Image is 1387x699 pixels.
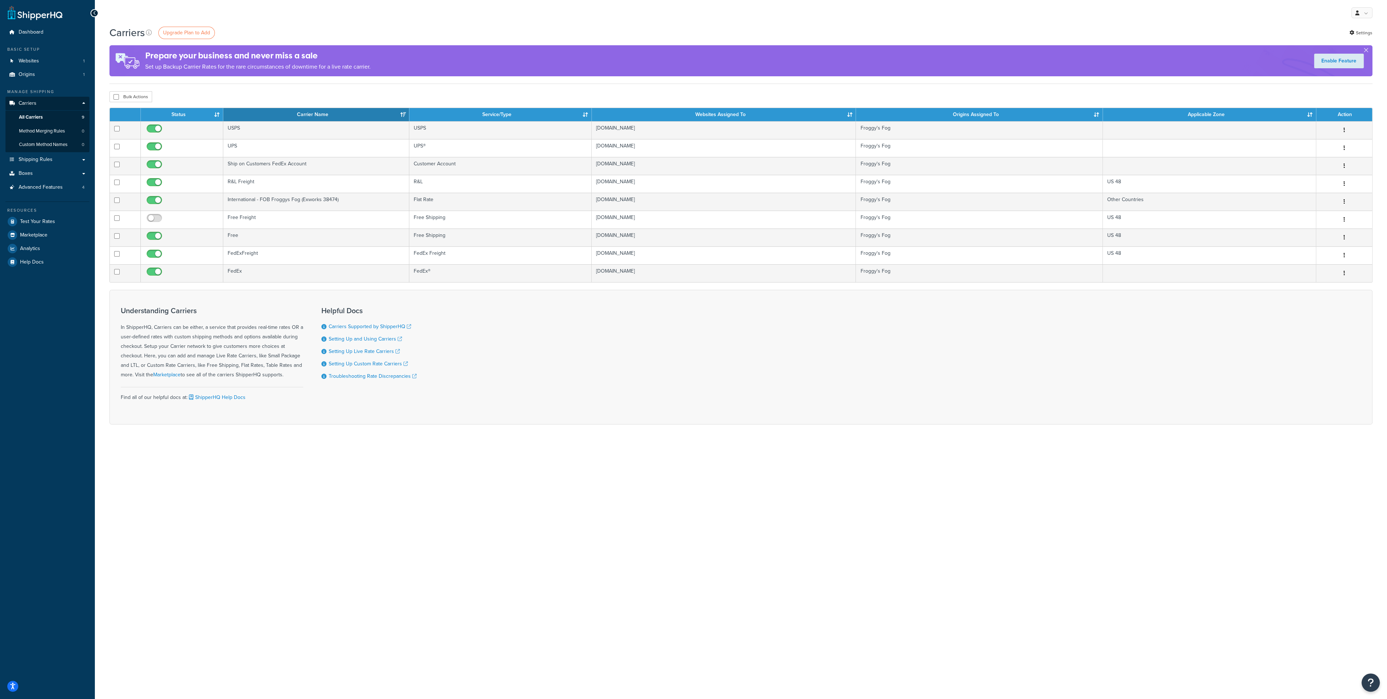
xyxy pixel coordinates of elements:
a: Method Merging Rules 0 [5,124,89,138]
td: Froggy's Fog [856,121,1103,139]
td: Free Freight [223,211,409,228]
h4: Prepare your business and never miss a sale [145,50,371,62]
td: Free Shipping [409,228,592,246]
span: 0 [82,142,84,148]
td: [DOMAIN_NAME] [592,228,856,246]
span: Test Your Rates [20,219,55,225]
td: R&L [409,175,592,193]
td: R&L Freight [223,175,409,193]
span: Advanced Features [19,184,63,191]
a: Carriers Supported by ShipperHQ [329,323,411,330]
a: Dashboard [5,26,89,39]
a: Test Your Rates [5,215,89,228]
td: FedEx [223,264,409,282]
div: Manage Shipping [5,89,89,95]
td: UPS [223,139,409,157]
td: USPS [409,121,592,139]
a: Custom Method Names 0 [5,138,89,151]
td: Froggy's Fog [856,264,1103,282]
th: Origins Assigned To: activate to sort column ascending [856,108,1103,121]
img: ad-rules-rateshop-fe6ec290ccb7230408bd80ed9643f0289d75e0ffd9eb532fc0e269fcd187b520.png [109,45,145,76]
td: [DOMAIN_NAME] [592,246,856,264]
li: Advanced Features [5,181,89,194]
a: Carriers [5,97,89,110]
div: Resources [5,207,89,214]
td: Free [223,228,409,246]
span: 4 [82,184,85,191]
a: Shipping Rules [5,153,89,166]
th: Status: activate to sort column ascending [141,108,223,121]
td: Froggy's Fog [856,228,1103,246]
td: US 48 [1103,228,1316,246]
td: [DOMAIN_NAME] [592,121,856,139]
a: Boxes [5,167,89,180]
td: US 48 [1103,246,1316,264]
li: All Carriers [5,111,89,124]
p: Set up Backup Carrier Rates for the rare circumstances of downtime for a live rate carrier. [145,62,371,72]
td: FedExFreight [223,246,409,264]
h3: Understanding Carriers [121,307,303,315]
td: Froggy's Fog [856,175,1103,193]
td: USPS [223,121,409,139]
div: In ShipperHQ, Carriers can be either, a service that provides real-time rates OR a user-defined r... [121,307,303,380]
span: Custom Method Names [19,142,67,148]
a: ShipperHQ Help Docs [188,393,246,401]
span: Method Merging Rules [19,128,65,134]
td: Froggy's Fog [856,246,1103,264]
td: [DOMAIN_NAME] [592,139,856,157]
button: Open Resource Center [1361,673,1380,692]
a: Setting Up Custom Rate Carriers [329,360,408,368]
h1: Carriers [109,26,145,40]
a: Help Docs [5,256,89,269]
a: All Carriers 9 [5,111,89,124]
span: 1 [83,58,85,64]
a: Setting Up and Using Carriers [329,335,402,343]
td: Free Shipping [409,211,592,228]
td: [DOMAIN_NAME] [592,264,856,282]
a: Advanced Features 4 [5,181,89,194]
li: Carriers [5,97,89,152]
div: Basic Setup [5,46,89,53]
td: US 48 [1103,175,1316,193]
a: Enable Feature [1314,54,1364,68]
th: Carrier Name: activate to sort column ascending [223,108,409,121]
td: Flat Rate [409,193,592,211]
span: Marketplace [20,232,47,238]
td: Customer Account [409,157,592,175]
a: Websites 1 [5,54,89,68]
a: Marketplace [153,371,181,379]
li: Websites [5,54,89,68]
span: 9 [82,114,84,120]
div: Find all of our helpful docs at: [121,387,303,402]
td: [DOMAIN_NAME] [592,193,856,211]
td: US 48 [1103,211,1316,228]
span: Dashboard [19,29,43,35]
span: Boxes [19,170,33,177]
a: Settings [1349,28,1372,38]
a: Upgrade Plan to Add [158,27,215,39]
span: All Carriers [19,114,43,120]
li: Custom Method Names [5,138,89,151]
td: UPS® [409,139,592,157]
span: 0 [82,128,84,134]
td: Froggy's Fog [856,193,1103,211]
td: FedEx® [409,264,592,282]
a: Analytics [5,242,89,255]
td: FedEx Freight [409,246,592,264]
a: Origins 1 [5,68,89,81]
span: Upgrade Plan to Add [163,29,210,37]
td: Froggy's Fog [856,139,1103,157]
h3: Helpful Docs [321,307,417,315]
a: Setting Up Live Rate Carriers [329,347,400,355]
th: Action [1316,108,1372,121]
th: Service/Type: activate to sort column ascending [409,108,592,121]
th: Applicable Zone: activate to sort column ascending [1103,108,1316,121]
a: ShipperHQ Home [8,5,62,20]
td: Other Countries [1103,193,1316,211]
td: International - FOB Froggys Fog (Exworks 38474) [223,193,409,211]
